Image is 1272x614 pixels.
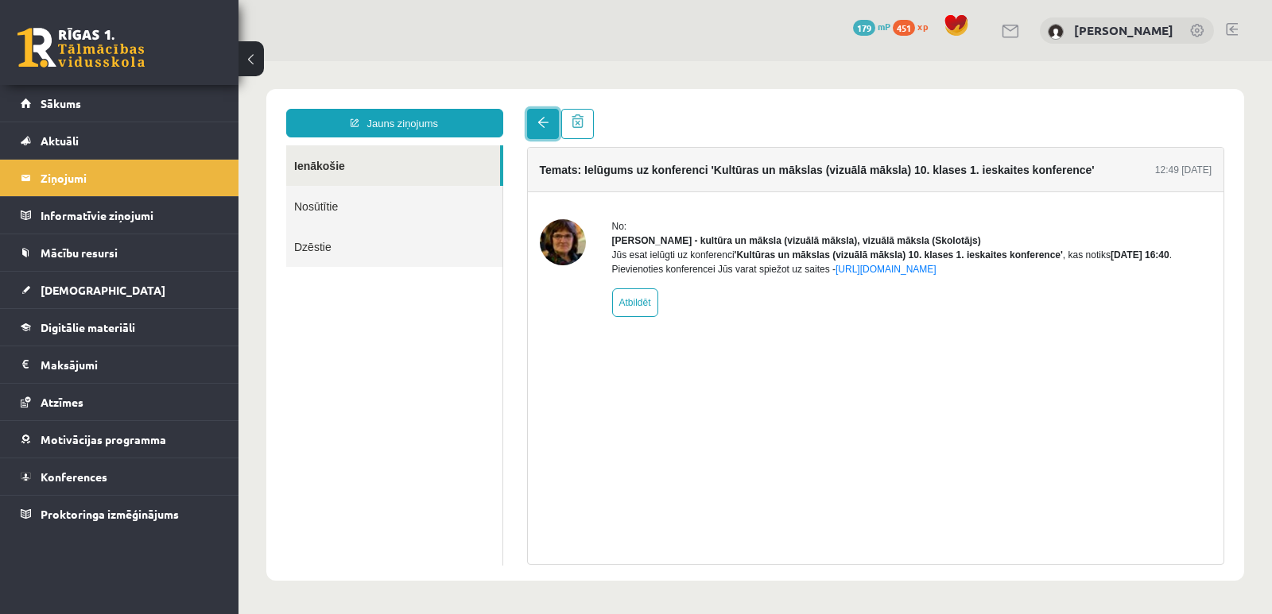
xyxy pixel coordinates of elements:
[41,395,83,409] span: Atzīmes
[48,84,262,125] a: Ienākošie
[41,507,179,521] span: Proktoringa izmēģinājums
[48,165,264,206] a: Dzēstie
[17,28,145,68] a: Rīgas 1. Tālmācības vidusskola
[41,283,165,297] span: [DEMOGRAPHIC_DATA]
[21,346,219,383] a: Maksājumi
[21,122,219,159] a: Aktuāli
[597,203,698,214] a: [URL][DOMAIN_NAME]
[21,496,219,532] a: Proktoringa izmēģinājums
[301,158,347,204] img: Ilze Kolka - kultūra un māksla (vizuālā māksla), vizuālā māksla
[878,20,890,33] span: mP
[41,96,81,110] span: Sākums
[374,158,974,172] div: No:
[21,421,219,458] a: Motivācijas programma
[21,234,219,271] a: Mācību resursi
[41,469,107,484] span: Konferences
[21,384,219,420] a: Atzīmes
[917,20,928,33] span: xp
[374,227,420,256] a: Atbildēt
[21,458,219,495] a: Konferences
[41,160,219,196] legend: Ziņojumi
[853,20,875,36] span: 179
[21,85,219,122] a: Sākums
[374,187,974,215] div: Jūs esat ielūgti uz konferenci , kas notiks . Pievienoties konferencei Jūs varat spiežot uz saites -
[893,20,936,33] a: 451 xp
[872,188,931,199] b: [DATE] 16:40
[374,174,743,185] strong: [PERSON_NAME] - kultūra un māksla (vizuālā māksla), vizuālā māksla (Skolotājs)
[853,20,890,33] a: 179 mP
[41,197,219,234] legend: Informatīvie ziņojumi
[21,197,219,234] a: Informatīvie ziņojumi
[48,125,264,165] a: Nosūtītie
[21,272,219,308] a: [DEMOGRAPHIC_DATA]
[21,309,219,346] a: Digitālie materiāli
[41,432,166,446] span: Motivācijas programma
[893,20,915,36] span: 451
[41,245,118,260] span: Mācību resursi
[41,133,79,148] span: Aktuāli
[48,48,265,76] a: Jauns ziņojums
[1074,22,1173,38] a: [PERSON_NAME]
[917,102,973,116] div: 12:49 [DATE]
[41,320,135,334] span: Digitālie materiāli
[1048,24,1064,40] img: Amālija Gabrene
[301,102,856,115] h4: Temats: Ielūgums uz konferenci 'Kultūras un mākslas (vizuālā māksla) 10. klases 1. ieskaites konf...
[496,188,824,199] b: 'Kultūras un mākslas (vizuālā māksla) 10. klases 1. ieskaites konference'
[21,160,219,196] a: Ziņojumi
[41,346,219,383] legend: Maksājumi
